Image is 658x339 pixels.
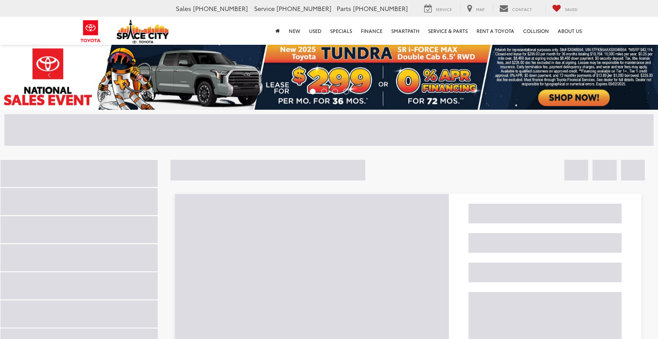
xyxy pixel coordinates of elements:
[271,17,284,45] a: Home
[424,17,472,45] a: Service & Parts
[356,17,387,45] a: Finance
[476,6,484,12] span: Map
[545,4,584,14] a: My Saved Vehicles
[472,17,519,45] a: Rent a Toyota
[460,4,491,14] a: Map
[337,4,351,13] span: Parts
[512,6,532,12] span: Contact
[493,4,538,14] a: Contact
[353,4,408,13] span: [PHONE_NUMBER]
[176,4,191,13] span: Sales
[519,17,553,45] a: Collision
[436,6,452,12] span: Service
[193,4,248,13] span: [PHONE_NUMBER]
[553,17,586,45] a: About Us
[254,4,275,13] span: Service
[565,6,578,12] span: Saved
[276,4,331,13] span: [PHONE_NUMBER]
[418,4,458,14] a: Service
[387,17,424,45] a: SmartPath
[326,17,356,45] a: Specials
[74,17,107,46] img: Toyota
[116,19,169,43] img: Space City Toyota
[305,17,326,45] a: Used
[284,17,305,45] a: New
